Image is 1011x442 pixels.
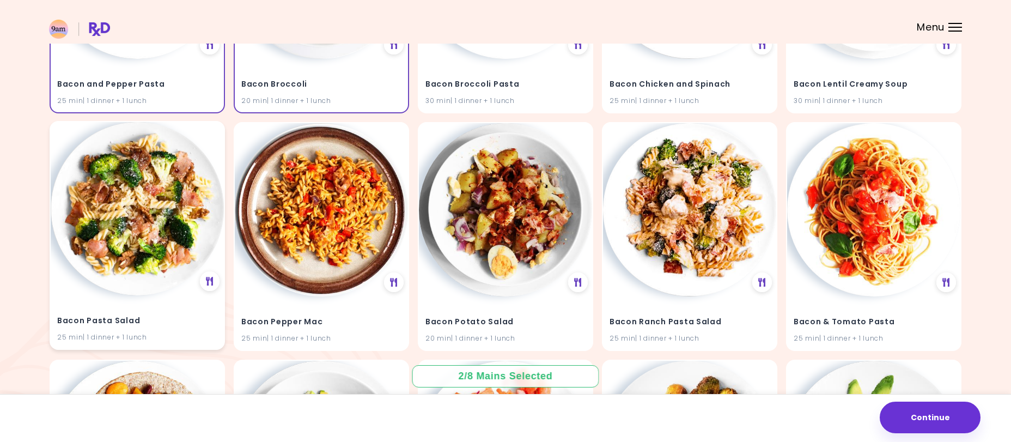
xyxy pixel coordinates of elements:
div: 25 min | 1 dinner + 1 lunch [241,332,401,343]
div: 20 min | 1 dinner + 1 lunch [425,332,586,343]
div: 25 min | 1 dinner + 1 lunch [57,331,217,342]
button: Continue [880,402,980,433]
div: 25 min | 1 dinner + 1 lunch [610,332,770,343]
div: See Meal Plan [384,35,404,55]
img: RxDiet [49,20,110,39]
div: 25 min | 1 dinner + 1 lunch [610,95,770,105]
h4: Bacon Chicken and Spinach [610,76,770,93]
div: 2 / 8 Mains Selected [450,370,561,383]
div: See Meal Plan [568,35,588,55]
h4: Bacon Potato Salad [425,313,586,330]
h4: Bacon Broccoli Pasta [425,76,586,93]
h4: Bacon Broccoli [241,76,401,93]
div: See Meal Plan [200,35,220,55]
div: See Meal Plan [200,271,220,291]
div: See Meal Plan [936,35,956,55]
div: 25 min | 1 dinner + 1 lunch [794,332,954,343]
h4: Bacon and Pepper Pasta [57,76,217,93]
div: See Meal Plan [752,35,772,55]
div: 30 min | 1 dinner + 1 lunch [425,95,586,105]
h4: Bacon Pasta Salad [57,312,217,329]
div: See Meal Plan [752,273,772,292]
div: 30 min | 1 dinner + 1 lunch [794,95,954,105]
div: See Meal Plan [936,273,956,292]
h4: Bacon Pepper Mac [241,313,401,330]
span: Menu [917,22,945,32]
div: See Meal Plan [568,273,588,292]
h4: Bacon Ranch Pasta Salad [610,313,770,330]
h4: Bacon Lentil Creamy Soup [794,76,954,93]
div: 20 min | 1 dinner + 1 lunch [241,95,401,105]
h4: Bacon & Tomato Pasta [794,313,954,330]
div: 25 min | 1 dinner + 1 lunch [57,95,217,105]
div: See Meal Plan [384,273,404,292]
